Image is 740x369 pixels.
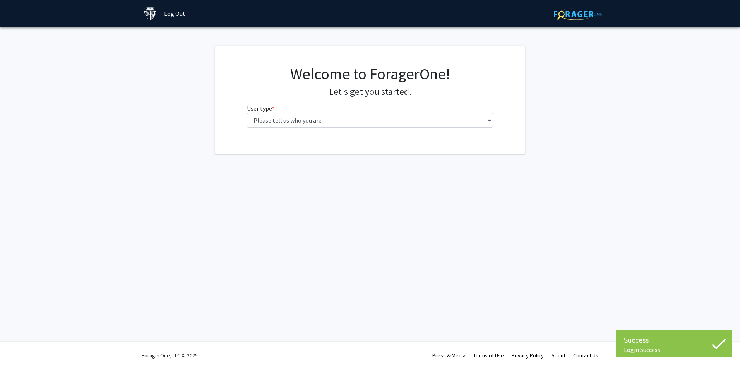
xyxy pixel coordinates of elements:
[512,352,544,359] a: Privacy Policy
[624,334,725,346] div: Success
[573,352,598,359] a: Contact Us
[473,352,504,359] a: Terms of Use
[247,65,493,83] h1: Welcome to ForagerOne!
[624,346,725,354] div: Login Success
[247,86,493,97] h4: Let's get you started.
[552,352,565,359] a: About
[432,352,466,359] a: Press & Media
[707,334,734,363] iframe: Chat
[142,342,198,369] div: ForagerOne, LLC © 2025
[144,7,157,20] img: Johns Hopkins University Logo
[554,8,602,20] img: ForagerOne Logo
[247,104,274,113] label: User type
